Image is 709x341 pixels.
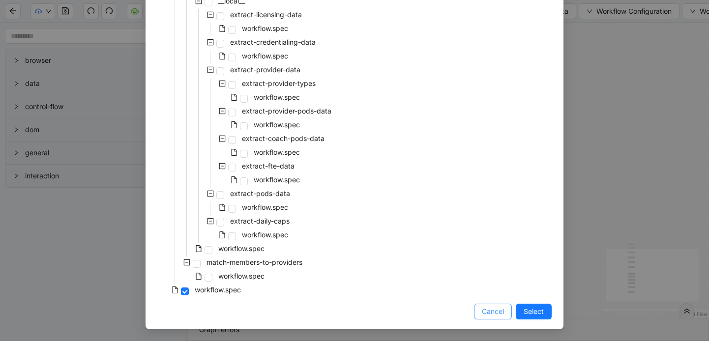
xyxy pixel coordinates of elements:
[193,284,243,296] span: workflow.spec
[242,230,288,239] span: workflow.spec
[242,134,325,142] span: extract-coach-pods-data
[219,204,226,211] span: file
[195,285,241,294] span: workflow.spec
[240,50,290,62] span: workflow.spec
[254,93,300,101] span: workflow.spec
[242,162,295,170] span: extract-fte-data
[240,23,290,34] span: workflow.spec
[228,188,292,199] span: extract-pods-data
[240,201,290,213] span: workflow.spec
[240,229,290,241] span: workflow.spec
[240,160,296,172] span: extract-fte-data
[242,52,288,60] span: workflow.spec
[242,203,288,211] span: workflow.spec
[207,258,302,266] span: match-members-to-providers
[231,94,237,101] span: file
[195,245,202,252] span: file
[242,107,331,115] span: extract-provider-pods-data
[474,304,512,319] button: Cancel
[207,66,214,73] span: minus-square
[228,64,302,76] span: extract-provider-data
[252,91,302,103] span: workflow.spec
[207,190,214,197] span: minus-square
[242,24,288,32] span: workflow.spec
[205,256,304,268] span: match-members-to-providers
[218,272,265,280] span: workflow.spec
[207,39,214,46] span: minus-square
[240,105,333,117] span: extract-provider-pods-data
[482,306,504,317] span: Cancel
[219,25,226,32] span: file
[240,133,326,144] span: extract-coach-pods-data
[230,38,316,46] span: extract-credentialing-data
[228,9,304,21] span: extract-licensing-data
[218,244,265,253] span: workflow.spec
[219,163,226,170] span: minus-square
[252,174,302,186] span: workflow.spec
[524,306,544,317] span: Select
[254,120,300,129] span: workflow.spec
[230,10,302,19] span: extract-licensing-data
[516,304,552,319] button: Select
[195,273,202,280] span: file
[230,189,290,198] span: extract-pods-data
[172,286,178,293] span: file
[230,65,300,74] span: extract-provider-data
[240,78,318,89] span: extract-provider-types
[219,53,226,59] span: file
[219,108,226,114] span: minus-square
[231,176,237,183] span: file
[183,259,190,266] span: minus-square
[254,148,300,156] span: workflow.spec
[230,217,290,225] span: extract-daily-caps
[216,270,266,282] span: workflow.spec
[242,79,316,87] span: extract-provider-types
[216,243,266,255] span: workflow.spec
[231,149,237,156] span: file
[231,121,237,128] span: file
[207,11,214,18] span: minus-square
[228,215,292,227] span: extract-daily-caps
[254,175,300,184] span: workflow.spec
[219,231,226,238] span: file
[252,146,302,158] span: workflow.spec
[219,135,226,142] span: minus-square
[228,36,318,48] span: extract-credentialing-data
[219,80,226,87] span: minus-square
[207,218,214,225] span: minus-square
[252,119,302,131] span: workflow.spec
